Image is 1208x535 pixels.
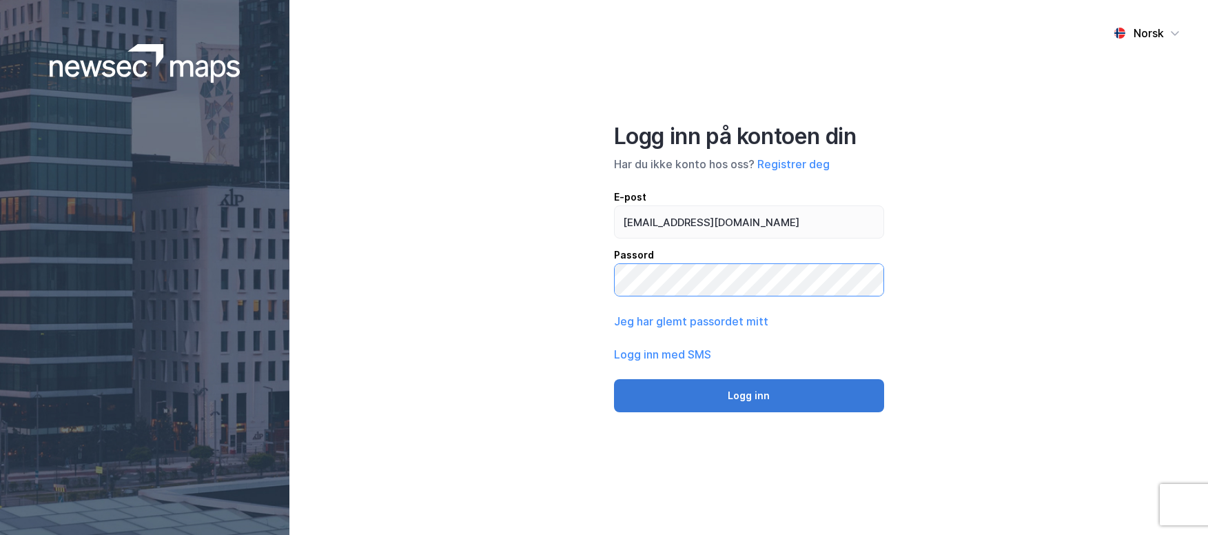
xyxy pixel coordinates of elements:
[1139,469,1208,535] iframe: Chat Widget
[757,156,830,172] button: Registrer deg
[614,379,884,412] button: Logg inn
[614,123,884,150] div: Logg inn på kontoen din
[614,313,768,330] button: Jeg har glemt passordet mitt
[614,247,884,263] div: Passord
[1134,25,1164,41] div: Norsk
[614,189,884,205] div: E-post
[50,44,240,83] img: logoWhite.bf58a803f64e89776f2b079ca2356427.svg
[614,346,711,363] button: Logg inn med SMS
[614,156,884,172] div: Har du ikke konto hos oss?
